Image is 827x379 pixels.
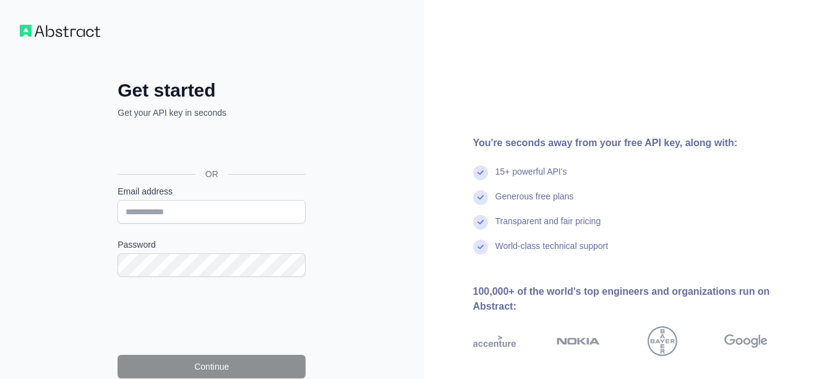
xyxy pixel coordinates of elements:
div: Generous free plans [495,190,574,215]
p: Get your API key in seconds [118,107,306,119]
iframe: reCAPTCHA [118,292,306,340]
img: check mark [473,190,488,205]
img: google [724,326,768,356]
div: 15+ powerful API's [495,165,567,190]
img: check mark [473,215,488,230]
span: OR [195,168,228,180]
img: bayer [648,326,677,356]
h2: Get started [118,79,306,102]
div: World-class technical support [495,240,609,264]
div: Transparent and fair pricing [495,215,601,240]
img: nokia [557,326,600,356]
button: Continue [118,355,306,378]
img: accenture [473,326,516,356]
iframe: Sign in with Google Button [111,133,309,160]
div: You're seconds away from your free API key, along with: [473,136,808,150]
img: check mark [473,240,488,255]
label: Email address [118,185,306,198]
img: Workflow [20,25,100,37]
img: check mark [473,165,488,180]
label: Password [118,238,306,251]
div: 100,000+ of the world's top engineers and organizations run on Abstract: [473,284,808,314]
